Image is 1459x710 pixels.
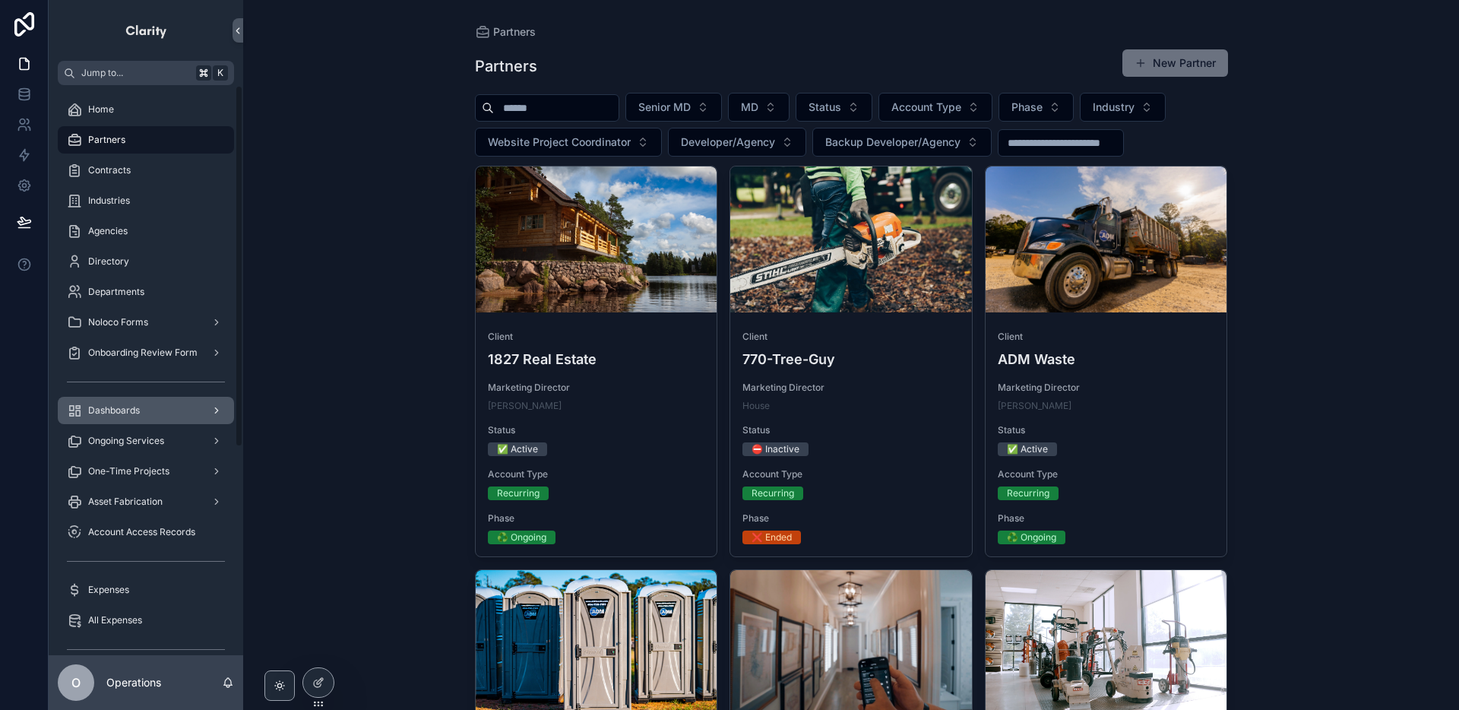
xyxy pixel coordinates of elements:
[796,93,872,122] button: Select Button
[71,674,81,692] span: O
[488,424,705,436] span: Status
[998,382,1215,394] span: Marketing Director
[88,225,128,237] span: Agencies
[1093,100,1135,115] span: Industry
[668,128,806,157] button: Select Button
[58,397,234,424] a: Dashboards
[752,442,799,456] div: ⛔ Inactive
[88,255,129,268] span: Directory
[1122,49,1228,77] button: New Partner
[58,248,234,275] a: Directory
[88,435,164,447] span: Ongoing Services
[625,93,722,122] button: Select Button
[488,135,631,150] span: Website Project Coordinator
[497,487,540,500] div: Recurring
[1007,442,1048,456] div: ✅ Active
[476,166,717,312] div: 1827.webp
[81,67,190,79] span: Jump to...
[106,675,161,690] p: Operations
[58,427,234,455] a: Ongoing Services
[88,195,130,207] span: Industries
[125,18,168,43] img: App logo
[88,614,142,626] span: All Expenses
[49,85,243,655] div: scrollable content
[88,465,169,477] span: One-Time Projects
[998,424,1215,436] span: Status
[638,100,691,115] span: Senior MD
[58,61,234,85] button: Jump to...K
[88,134,125,146] span: Partners
[88,496,163,508] span: Asset Fabrication
[742,424,960,436] span: Status
[475,24,536,40] a: Partners
[728,93,790,122] button: Select Button
[475,166,718,557] a: Client1827 Real EstateMarketing Director[PERSON_NAME]Status✅ ActiveAccount TypeRecurringPhase♻️ O...
[488,382,705,394] span: Marketing Director
[730,166,972,312] div: 770-Cropped.webp
[58,339,234,366] a: Onboarding Review Form
[998,512,1215,525] span: Phase
[998,400,1071,412] a: [PERSON_NAME]
[88,584,129,596] span: Expenses
[493,24,536,40] span: Partners
[742,468,960,480] span: Account Type
[88,103,114,116] span: Home
[88,164,131,176] span: Contracts
[809,100,841,115] span: Status
[742,512,960,525] span: Phase
[58,187,234,214] a: Industries
[58,458,234,485] a: One-Time Projects
[986,166,1227,312] div: adm-Cropped.webp
[58,157,234,184] a: Contracts
[741,100,758,115] span: MD
[999,93,1074,122] button: Select Button
[1080,93,1166,122] button: Select Button
[475,128,662,157] button: Select Button
[475,55,537,77] h1: Partners
[742,349,960,369] h4: 770-Tree-Guy
[58,278,234,306] a: Departments
[812,128,992,157] button: Select Button
[88,286,144,298] span: Departments
[214,67,226,79] span: K
[729,166,973,557] a: Client770-Tree-GuyMarketing DirectorHouseStatus⛔ InactiveAccount TypeRecurringPhase❌ Ended
[752,531,792,544] div: ❌ Ended
[58,488,234,515] a: Asset Fabrication
[1007,531,1056,544] div: ♻️ Ongoing
[985,166,1228,557] a: ClientADM WasteMarketing Director[PERSON_NAME]Status✅ ActiveAccount TypeRecurringPhase♻️ Ongoing
[998,468,1215,480] span: Account Type
[488,349,705,369] h4: 1827 Real Estate
[88,347,198,359] span: Onboarding Review Form
[891,100,961,115] span: Account Type
[488,400,562,412] a: [PERSON_NAME]
[998,349,1215,369] h4: ADM Waste
[58,217,234,245] a: Agencies
[878,93,992,122] button: Select Button
[497,531,546,544] div: ♻️ Ongoing
[488,331,705,343] span: Client
[58,96,234,123] a: Home
[1007,487,1049,500] div: Recurring
[88,404,140,417] span: Dashboards
[58,518,234,546] a: Account Access Records
[825,135,961,150] span: Backup Developer/Agency
[742,331,960,343] span: Client
[88,316,148,328] span: Noloco Forms
[58,576,234,604] a: Expenses
[58,309,234,336] a: Noloco Forms
[1011,100,1043,115] span: Phase
[488,512,705,525] span: Phase
[488,468,705,480] span: Account Type
[497,442,538,456] div: ✅ Active
[58,607,234,634] a: All Expenses
[681,135,775,150] span: Developer/Agency
[742,382,960,394] span: Marketing Director
[88,526,195,538] span: Account Access Records
[58,126,234,154] a: Partners
[998,331,1215,343] span: Client
[742,400,770,412] a: House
